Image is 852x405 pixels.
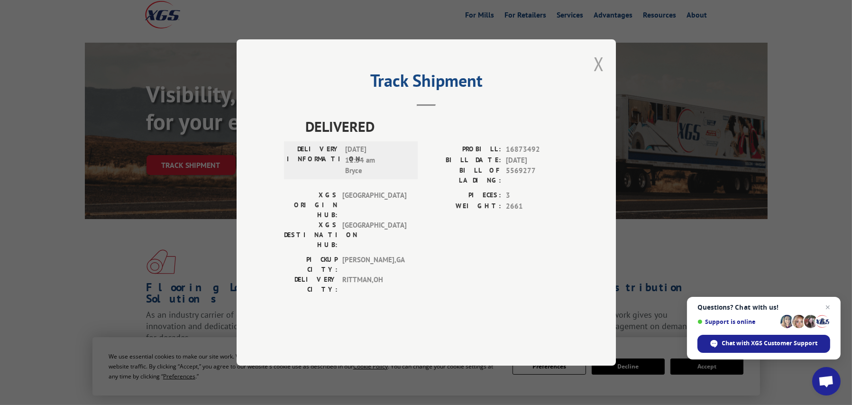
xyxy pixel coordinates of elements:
[342,255,406,275] span: [PERSON_NAME] , GA
[426,201,501,212] label: WEIGHT:
[305,116,568,137] span: DELIVERED
[284,275,338,295] label: DELIVERY CITY:
[284,190,338,220] label: XGS ORIGIN HUB:
[287,144,340,176] label: DELIVERY INFORMATION:
[506,190,568,201] span: 3
[697,304,830,311] span: Questions? Chat with us!
[812,367,841,396] div: Open chat
[345,144,409,176] span: [DATE] 11:34 am Bryce
[506,201,568,212] span: 2661
[426,155,501,166] label: BILL DATE:
[426,144,501,155] label: PROBILL:
[697,318,777,325] span: Support is online
[284,74,568,92] h2: Track Shipment
[722,339,818,348] span: Chat with XGS Customer Support
[342,190,406,220] span: [GEOGRAPHIC_DATA]
[426,190,501,201] label: PIECES:
[284,255,338,275] label: PICKUP CITY:
[594,51,604,76] button: Close modal
[506,166,568,185] span: 5569277
[426,166,501,185] label: BILL OF LADING:
[697,335,830,353] div: Chat with XGS Customer Support
[342,275,406,295] span: RITTMAN , OH
[284,220,338,250] label: XGS DESTINATION HUB:
[822,302,834,313] span: Close chat
[506,144,568,155] span: 16873492
[506,155,568,166] span: [DATE]
[342,220,406,250] span: [GEOGRAPHIC_DATA]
